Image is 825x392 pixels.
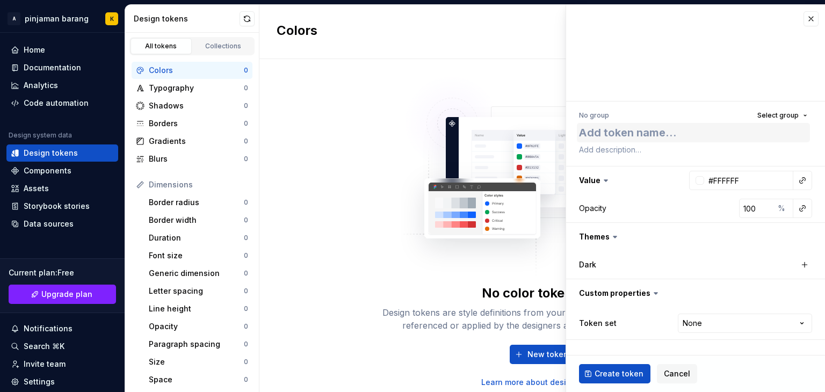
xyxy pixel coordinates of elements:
button: Create token [579,364,650,383]
div: Borders [149,118,244,129]
div: Letter spacing [149,286,244,296]
label: Dark [579,259,596,270]
a: Components [6,162,118,179]
div: Generic dimension [149,268,244,279]
div: 0 [244,375,248,384]
input: 100 [739,199,774,218]
div: Components [24,165,71,176]
span: New token [527,349,568,360]
div: Colors [149,65,244,76]
div: 0 [244,84,248,92]
div: Settings [24,376,55,387]
a: Home [6,41,118,59]
a: Analytics [6,77,118,94]
div: Paragraph spacing [149,339,244,350]
div: 0 [244,322,248,331]
a: Space0 [144,371,252,388]
span: Create token [595,368,643,379]
a: Blurs0 [132,150,252,168]
div: Design tokens are style definitions from your design system, that can be easily referenced or app... [371,306,714,332]
a: Invite team [6,355,118,373]
div: 0 [244,198,248,207]
div: Collections [197,42,250,50]
div: Opacity [149,321,244,332]
div: 0 [244,358,248,366]
a: Borders0 [132,115,252,132]
div: Documentation [24,62,81,73]
div: Line height [149,303,244,314]
a: Size0 [144,353,252,371]
div: 0 [244,119,248,128]
div: 0 [244,234,248,242]
div: Dimensions [149,179,248,190]
div: Design tokens [24,148,78,158]
a: Data sources [6,215,118,233]
div: Code automation [24,98,89,108]
div: Border radius [149,197,244,208]
div: 0 [244,269,248,278]
input: e.g. #000000 [704,171,793,190]
div: 0 [244,304,248,313]
div: Blurs [149,154,244,164]
a: Letter spacing0 [144,282,252,300]
div: All tokens [134,42,188,50]
div: Notifications [24,323,73,334]
div: Current plan : Free [9,267,116,278]
div: 0 [244,251,248,260]
div: Opacity [579,203,606,214]
div: Invite team [24,359,66,369]
a: Storybook stories [6,198,118,215]
div: Data sources [24,219,74,229]
button: Cancel [657,364,697,383]
button: New token [510,345,575,364]
div: Design system data [9,131,72,140]
div: Assets [24,183,49,194]
div: 0 [244,66,248,75]
h2: Colors [277,22,317,41]
div: 0 [244,216,248,224]
div: pinjaman barang [25,13,89,24]
span: Cancel [664,368,690,379]
a: Duration0 [144,229,252,246]
div: Duration [149,233,244,243]
div: Design tokens [134,13,240,24]
a: Border radius0 [144,194,252,211]
button: Notifications [6,320,118,337]
a: Line height0 [144,300,252,317]
div: Typography [149,83,244,93]
a: Code automation [6,95,118,112]
button: Select group [752,108,812,123]
a: Border width0 [144,212,252,229]
div: Size [149,357,244,367]
div: Shadows [149,100,244,111]
a: Opacity0 [144,318,252,335]
div: Font size [149,250,244,261]
a: Shadows0 [132,97,252,114]
a: Generic dimension0 [144,265,252,282]
a: Documentation [6,59,118,76]
label: Token set [579,318,617,329]
a: Font size0 [144,247,252,264]
span: Upgrade plan [41,289,92,300]
div: 0 [244,101,248,110]
div: A [8,12,20,25]
a: Settings [6,373,118,390]
span: Select group [757,111,799,120]
button: Search ⌘K [6,338,118,355]
a: Learn more about design tokens [481,377,604,388]
div: Space [149,374,244,385]
div: 0 [244,155,248,163]
a: Paragraph spacing0 [144,336,252,353]
div: Storybook stories [24,201,90,212]
div: Gradients [149,136,244,147]
a: Gradients0 [132,133,252,150]
a: Design tokens [6,144,118,162]
div: Search ⌘K [24,341,64,352]
div: 0 [244,137,248,146]
a: Typography0 [132,79,252,97]
a: Colors0 [132,62,252,79]
div: Border width [149,215,244,226]
div: No group [579,111,609,120]
a: Assets [6,180,118,197]
div: 0 [244,340,248,349]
